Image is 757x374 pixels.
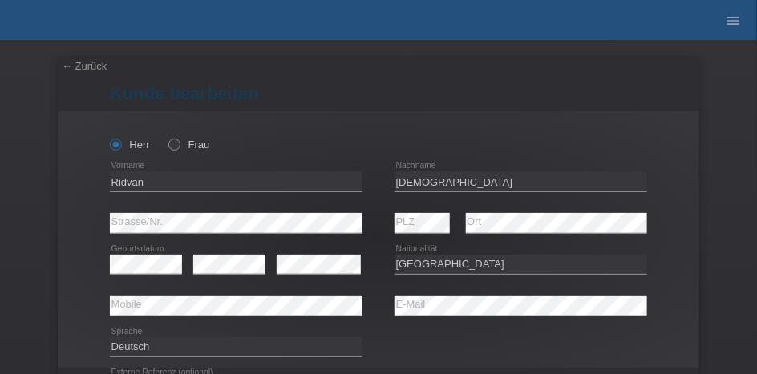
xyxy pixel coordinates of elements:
label: Frau [168,139,209,151]
input: Frau [168,139,179,149]
i: menu [725,13,741,29]
h1: Kunde bearbeiten [110,83,647,103]
label: Herr [110,139,150,151]
input: Herr [110,139,120,149]
a: menu [717,15,749,25]
a: ← Zurück [62,60,107,72]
